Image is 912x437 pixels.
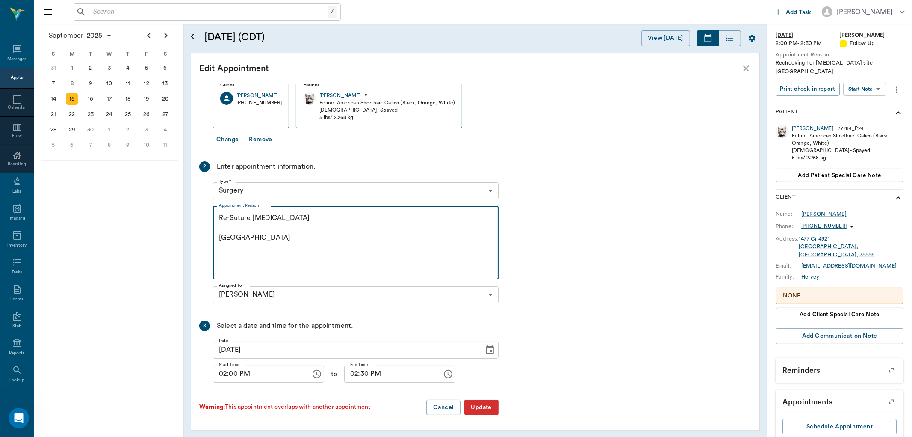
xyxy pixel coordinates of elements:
[776,51,903,59] div: Appointment Reason:
[122,62,134,74] div: Thursday, September 4, 2025
[47,124,59,136] div: Sunday, September 28, 2025
[308,366,325,383] button: Choose time, selected time is 2:00 PM
[85,62,97,74] div: Tuesday, September 2, 2025
[141,108,153,120] div: Friday, September 26, 2025
[7,56,27,62] div: Messages
[840,31,904,39] div: [PERSON_NAME]
[103,93,115,105] div: Wednesday, September 17, 2025
[364,92,368,99] div: #
[85,93,97,105] div: Tuesday, September 16, 2025
[799,236,874,257] a: 1477 Cr 4921[GEOGRAPHIC_DATA], [GEOGRAPHIC_DATA], 75556
[159,108,171,120] div: Saturday, September 27, 2025
[798,171,881,180] span: Add patient Special Care Note
[66,139,78,151] div: Monday, October 6, 2025
[217,321,353,331] div: Select a date and time for the appointment.
[815,4,912,20] button: [PERSON_NAME]
[303,92,316,105] img: Profile Image
[801,210,847,218] a: [PERSON_NAME]
[141,139,153,151] div: Friday, October 10, 2025
[39,3,56,21] button: Close drawer
[159,124,171,136] div: Saturday, October 4, 2025
[10,296,23,303] div: Forms
[776,262,801,270] div: Email:
[319,114,455,121] div: 5 lbs / 2.268 kg
[776,308,903,321] button: Add client Special Care Note
[47,62,59,74] div: Sunday, August 31, 2025
[426,400,460,416] button: Cancel
[792,125,833,132] div: [PERSON_NAME]
[776,390,903,411] p: Appointments
[792,132,903,147] div: Feline - American Shorthair - Calico (Black, Orange, White)
[741,63,751,74] button: close
[137,48,156,60] div: F
[85,30,104,42] span: 2025
[792,154,903,161] div: 5 lbs / 2.268 kg
[776,169,903,182] button: Add patient Special Care Note
[141,62,153,74] div: Friday, September 5, 2025
[66,77,78,89] div: Monday, September 8, 2025
[776,223,801,230] div: Phone:
[85,124,97,136] div: Tuesday, September 30, 2025
[776,83,840,96] button: Print check-in report
[47,77,59,89] div: Sunday, September 7, 2025
[840,39,904,48] div: Follow Up
[199,62,741,75] div: Edit Appointment
[776,210,801,218] div: Name:
[122,93,134,105] div: Thursday, September 18, 2025
[66,62,78,74] div: Monday, September 1, 2025
[81,48,100,60] div: T
[12,188,21,195] div: Labs
[199,403,371,412] div: This appointment overlaps with another appointment
[776,125,788,138] img: Profile Image
[66,124,78,136] div: Monday, September 29, 2025
[85,77,97,89] div: Tuesday, September 9, 2025
[219,338,228,344] label: Date
[440,366,457,383] button: Choose time, selected time is 2:30 PM
[47,93,59,105] div: Sunday, September 14, 2025
[141,77,153,89] div: Friday, September 12, 2025
[303,81,455,89] p: Patient
[85,139,97,151] div: Tuesday, October 7, 2025
[245,132,275,148] button: Remove
[776,108,798,118] p: Patient
[122,139,134,151] div: Thursday, October 9, 2025
[103,62,115,74] div: Wednesday, September 3, 2025
[47,139,59,151] div: Sunday, October 5, 2025
[848,84,873,94] div: Start Note
[893,193,903,203] svg: show more
[122,124,134,136] div: Thursday, October 2, 2025
[837,125,864,132] div: # 7784_P24
[328,6,337,18] div: /
[219,178,231,184] label: Type *
[219,213,493,272] textarea: Re-Suture [MEDICAL_DATA] [GEOGRAPHIC_DATA]
[141,124,153,136] div: Friday, October 3, 2025
[12,269,22,276] div: Tasks
[217,161,316,172] div: Enter appointment information.
[63,48,82,60] div: M
[837,7,893,17] div: [PERSON_NAME]
[140,27,157,44] button: Previous page
[776,31,840,39] div: [DATE]
[236,92,282,99] a: [PERSON_NAME]
[66,93,78,105] div: Today, Monday, September 15, 2025
[199,161,210,172] div: 2
[103,108,115,120] div: Wednesday, September 24, 2025
[44,27,117,44] button: September2025
[9,215,25,222] div: Imaging
[85,108,97,120] div: Tuesday, September 23, 2025
[122,108,134,120] div: Thursday, September 25, 2025
[344,366,436,383] input: hh:mm aa
[156,48,174,60] div: S
[199,404,225,410] div: Warning:
[159,139,171,151] div: Saturday, October 11, 2025
[776,358,903,380] p: Reminders
[772,4,815,20] button: Add Task
[213,182,499,199] div: Surgery
[776,273,801,281] div: Family:
[9,377,24,383] div: Lookup
[792,147,903,154] div: [DEMOGRAPHIC_DATA] - Spayed
[776,39,840,48] div: 2:00 PM - 2:30 PM
[220,81,282,89] p: Client
[319,92,361,99] a: [PERSON_NAME]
